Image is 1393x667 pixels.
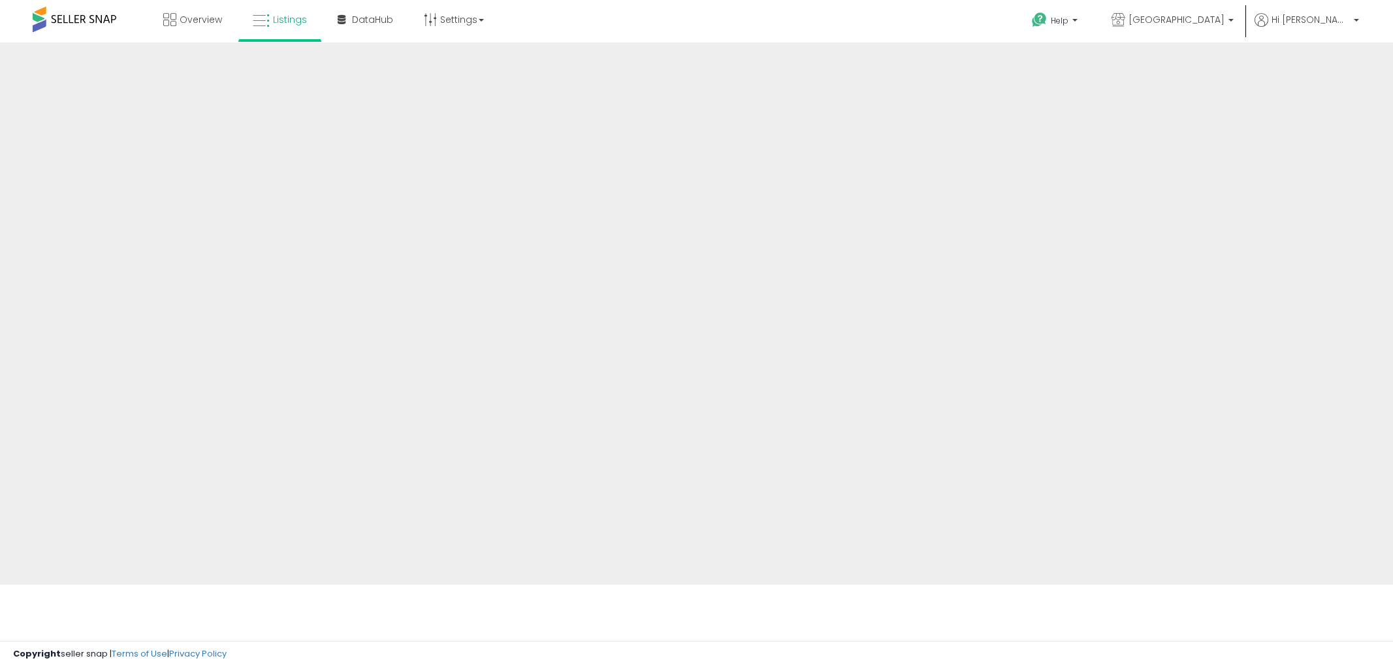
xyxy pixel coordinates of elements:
[1255,13,1359,42] a: Hi [PERSON_NAME]
[180,13,222,26] span: Overview
[1021,2,1091,42] a: Help
[1031,12,1048,28] i: Get Help
[1272,13,1350,26] span: Hi [PERSON_NAME]
[1129,13,1225,26] span: [GEOGRAPHIC_DATA]
[352,13,393,26] span: DataHub
[273,13,307,26] span: Listings
[1051,15,1068,26] span: Help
